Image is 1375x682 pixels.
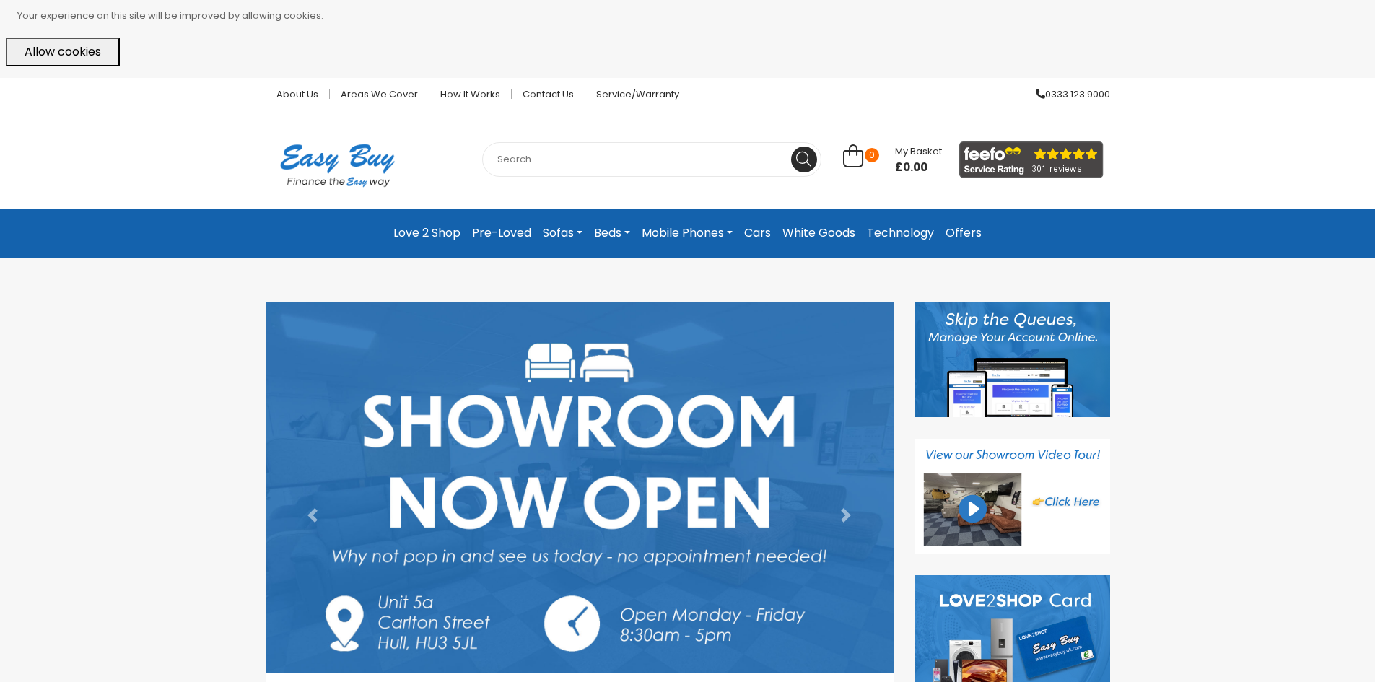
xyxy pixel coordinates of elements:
span: 0 [865,148,879,162]
a: Technology [861,220,940,246]
img: Showroom Video [915,439,1110,554]
a: Offers [940,220,987,246]
a: Beds [588,220,636,246]
button: Allow cookies [6,38,120,66]
a: White Goods [777,220,861,246]
a: Cars [738,220,777,246]
a: Sofas [537,220,588,246]
img: Discover our App [915,302,1110,417]
a: Pre-Loved [466,220,537,246]
img: feefo_logo [959,141,1104,178]
img: Easy Buy [266,125,409,206]
span: My Basket [895,144,942,158]
input: Search [482,142,821,177]
span: £0.00 [895,160,942,175]
a: How it works [429,89,512,99]
a: Mobile Phones [636,220,738,246]
a: Areas we cover [330,89,429,99]
img: Showroom Now Open! [266,302,894,673]
a: About Us [266,89,330,99]
a: Love 2 Shop [388,220,466,246]
a: Contact Us [512,89,585,99]
a: 0 My Basket £0.00 [843,152,942,169]
a: 0333 123 9000 [1025,89,1110,99]
p: Your experience on this site will be improved by allowing cookies. [17,6,1369,26]
a: Service/Warranty [585,89,679,99]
